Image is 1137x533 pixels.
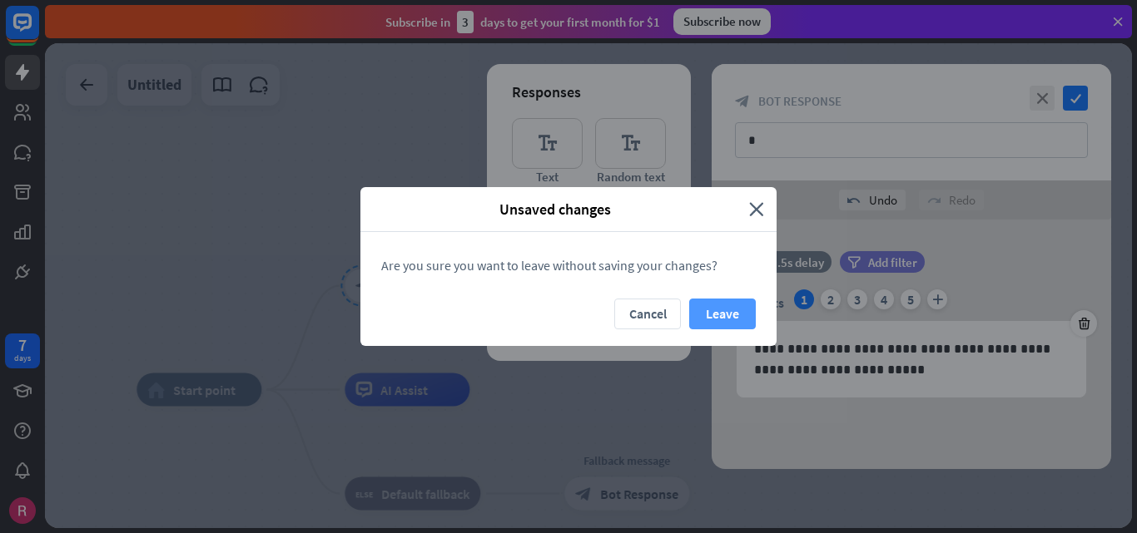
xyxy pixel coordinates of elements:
button: Cancel [614,299,681,329]
button: Leave [689,299,756,329]
span: Unsaved changes [373,200,737,219]
button: Open LiveChat chat widget [13,7,63,57]
i: close [749,200,764,219]
span: Are you sure you want to leave without saving your changes? [381,257,717,274]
